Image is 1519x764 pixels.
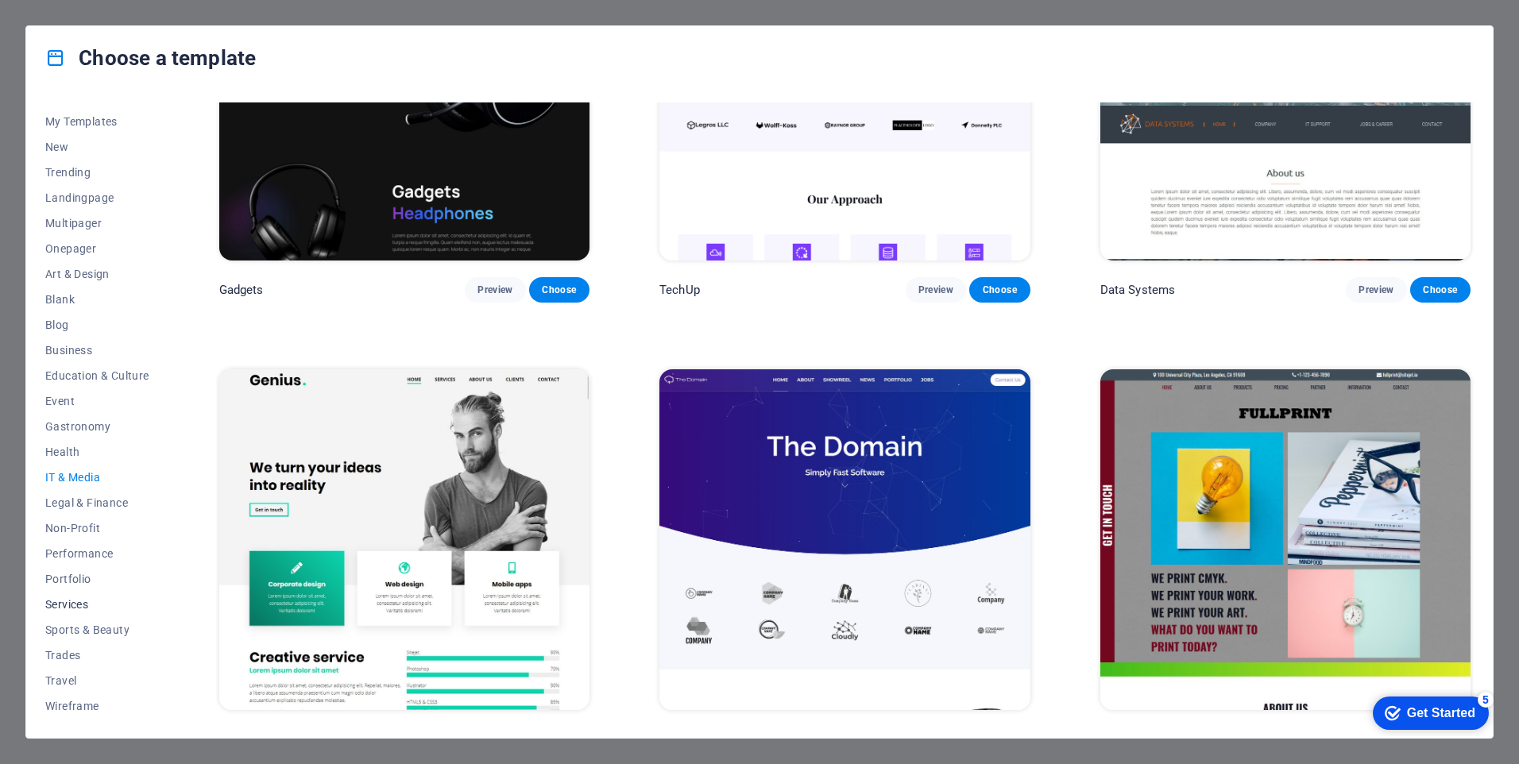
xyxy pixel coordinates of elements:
button: Art & Design [45,261,149,287]
img: Fullprint [1100,369,1471,711]
span: New [45,141,149,153]
button: Blank [45,287,149,312]
button: Preview [1346,277,1406,303]
p: Data Systems [1100,282,1176,298]
span: IT & Media [45,471,149,484]
span: Landingpage [45,191,149,204]
button: My Templates [45,109,149,134]
span: Travel [45,674,149,687]
span: Event [45,395,149,407]
span: Preview [477,284,512,296]
button: Multipager [45,210,149,236]
button: Blog [45,312,149,338]
span: Non-Profit [45,522,149,534]
button: Non-Profit [45,515,149,541]
button: Choose [969,277,1030,303]
button: Trending [45,160,149,185]
span: Sports & Beauty [45,623,149,636]
button: Preview [906,277,966,303]
div: Get Started 5 items remaining, 0% complete [13,8,129,41]
button: Legal & Finance [45,490,149,515]
button: Services [45,592,149,617]
button: Performance [45,541,149,566]
div: Get Started [47,17,115,32]
span: Choose [542,284,577,296]
span: Services [45,598,149,611]
button: Wireframe [45,693,149,719]
span: Choose [982,284,1017,296]
p: TechUp [659,282,700,298]
span: Portfolio [45,573,149,585]
button: Choose [1410,277,1471,303]
span: Trades [45,649,149,662]
p: Gadgets [219,282,264,298]
h4: Choose a template [45,45,256,71]
button: New [45,134,149,160]
button: Portfolio [45,566,149,592]
span: Education & Culture [45,369,149,382]
button: Health [45,439,149,465]
span: Preview [1359,284,1393,296]
img: The Domain [659,369,1030,711]
span: Business [45,344,149,357]
span: Preview [918,284,953,296]
span: Wireframe [45,700,149,712]
span: Art & Design [45,268,149,280]
button: Preview [465,277,525,303]
button: IT & Media [45,465,149,490]
button: Sports & Beauty [45,617,149,642]
button: Choose [529,277,589,303]
span: Blank [45,293,149,306]
button: Landingpage [45,185,149,210]
button: Education & Culture [45,363,149,388]
span: Health [45,446,149,458]
span: Legal & Finance [45,496,149,509]
span: Onepager [45,242,149,255]
button: Trades [45,642,149,668]
span: My Templates [45,115,149,128]
button: Travel [45,668,149,693]
button: Event [45,388,149,414]
span: Multipager [45,217,149,230]
span: Gastronomy [45,420,149,433]
span: Trending [45,166,149,179]
div: 5 [118,3,133,19]
span: Blog [45,318,149,331]
span: Choose [1423,284,1458,296]
button: Onepager [45,236,149,261]
button: Gastronomy [45,414,149,439]
button: Business [45,338,149,363]
img: Genius [219,369,589,711]
span: Performance [45,547,149,560]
